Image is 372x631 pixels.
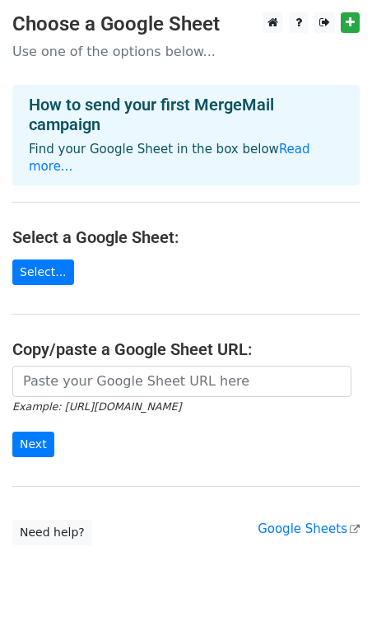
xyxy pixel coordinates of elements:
a: Need help? [12,520,92,545]
h3: Choose a Google Sheet [12,12,360,36]
a: Read more... [29,142,310,174]
p: Find your Google Sheet in the box below [29,141,343,175]
a: Google Sheets [258,521,360,536]
h4: How to send your first MergeMail campaign [29,95,343,134]
input: Next [12,432,54,457]
small: Example: [URL][DOMAIN_NAME] [12,400,181,413]
h4: Select a Google Sheet: [12,227,360,247]
a: Select... [12,259,74,285]
p: Use one of the options below... [12,43,360,60]
input: Paste your Google Sheet URL here [12,366,351,397]
iframe: Chat Widget [290,552,372,631]
h4: Copy/paste a Google Sheet URL: [12,339,360,359]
